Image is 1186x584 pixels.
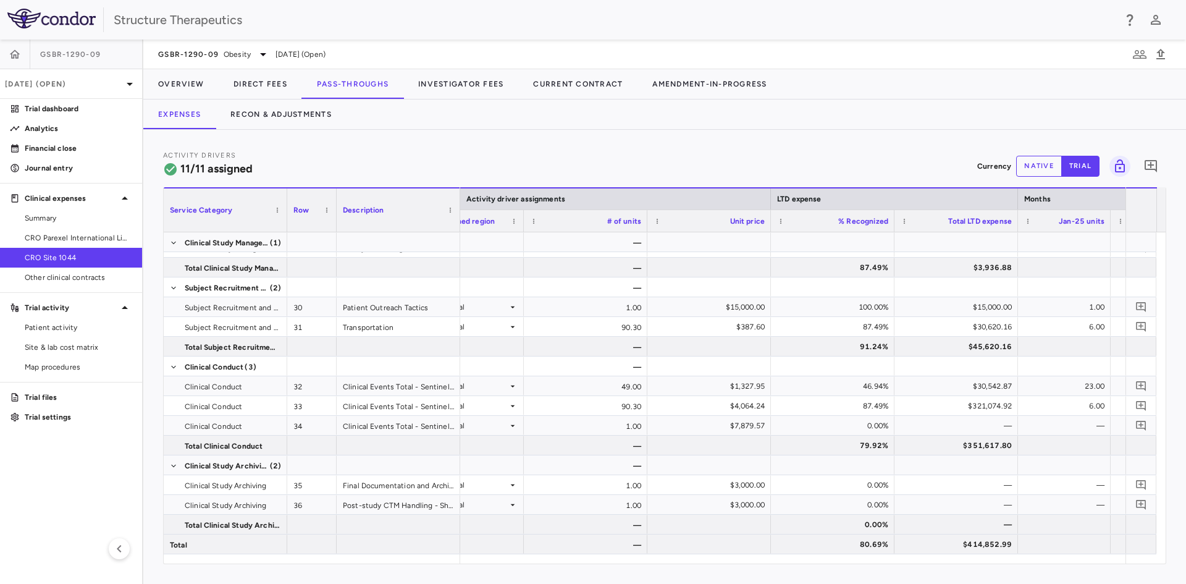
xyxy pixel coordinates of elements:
svg: Add comment [1143,159,1158,174]
button: native [1016,156,1062,177]
div: $4,064.24 [658,396,765,416]
span: Patient activity [25,322,132,333]
span: CRO Site 1044 [25,252,132,263]
span: % Recognized [838,217,888,226]
div: $351,617.80 [906,436,1012,455]
p: Analytics [25,123,132,134]
span: Months [1024,195,1051,203]
svg: Add comment [1135,420,1147,431]
div: — [524,258,647,277]
div: 23.00 [1029,376,1104,396]
div: — [906,515,1012,535]
div: 30 [287,297,337,316]
div: Clinical Events Total - Sentinel - Post Study [337,416,460,435]
svg: Add comment [1135,400,1147,412]
p: Trial dashboard [25,103,132,114]
p: Clinical expenses [25,193,117,204]
span: Map procedures [25,362,132,373]
button: Current Contract [518,69,637,99]
div: — [1029,495,1104,515]
span: Clinical Conduct [185,377,242,397]
div: 6.00 [1029,317,1104,337]
p: [DATE] (Open) [5,78,122,90]
button: Overview [143,69,219,99]
div: 1.00 [524,475,647,494]
span: Total Clinical Study Archiving [185,515,280,535]
span: Clinical Study Management [185,233,269,253]
button: Recon & Adjustments [216,99,347,129]
div: — [906,416,1012,436]
span: Total Clinical Study Management [185,258,280,278]
button: Add comment [1140,156,1161,177]
div: $1,327.95 [658,376,765,396]
button: Pass-Throughs [302,69,403,99]
div: $45,620.16 [906,337,1012,357]
button: Add comment [1133,496,1150,513]
div: $321,074.92 [906,396,1012,416]
div: 0.00% [782,416,888,436]
div: — [524,455,647,475]
div: $3,000.00 [658,475,765,495]
div: $414,852.99 [906,535,1012,554]
p: Trial activity [25,302,117,313]
div: 0.00% [782,495,888,515]
div: 90.30 [524,396,647,415]
span: Summary [25,213,132,224]
span: LTD expense [777,195,822,203]
button: Investigator Fees [403,69,518,99]
span: Total Clinical Conduct [185,436,263,456]
div: 87.49% [782,258,888,277]
div: 0.00% [782,515,888,535]
div: Global [442,317,508,337]
button: Add comment [1133,318,1150,335]
div: $7,879.57 [658,416,765,436]
div: — [1029,475,1104,495]
div: — [906,475,1012,495]
svg: Add comment [1135,380,1147,392]
span: Row [293,206,309,214]
span: Subject Recruitment and Retention [185,298,280,318]
div: 79.92% [782,436,888,455]
span: Subject Recruitment and Retention [185,278,269,298]
div: — [524,535,647,554]
div: 1.00 [524,297,647,316]
button: Add comment [1133,476,1150,493]
div: Global [442,297,508,317]
div: $15,000.00 [906,297,1012,317]
span: Total LTD expense [948,217,1012,226]
span: Total Subject Recruitment and Retention [185,337,280,357]
span: Subject Recruitment and Retention [185,318,280,337]
span: Activity Drivers [163,151,236,159]
div: Global [442,396,508,416]
div: 32 [287,376,337,396]
span: (3) [245,357,256,377]
p: Trial settings [25,412,132,423]
button: Direct Fees [219,69,302,99]
div: 1.00 [524,416,647,435]
svg: Add comment [1135,321,1147,332]
button: trial [1061,156,1100,177]
div: Transportation [337,317,460,336]
span: Clinical Conduct [185,397,242,417]
span: Obesity [224,49,251,60]
div: $15,000.00 [658,297,765,317]
span: Total [170,535,187,555]
div: — [1029,416,1104,436]
span: # of units [607,217,642,226]
div: — [524,337,647,356]
span: Clinical Study Archiving [185,456,269,476]
div: 1.00 [1029,297,1104,317]
div: 100.00% [782,297,888,317]
svg: Add comment [1135,301,1147,313]
div: $30,542.87 [906,376,1012,396]
span: Site & lab cost matrix [25,342,132,353]
div: 87.49% [782,317,888,337]
div: 1.00 [524,495,647,514]
div: Global [442,495,508,515]
p: Journal entry [25,163,132,174]
button: Add comment [1133,417,1150,434]
span: Unit price [730,217,765,226]
div: — [524,515,647,534]
button: Expenses [143,99,216,129]
span: (2) [270,278,281,298]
